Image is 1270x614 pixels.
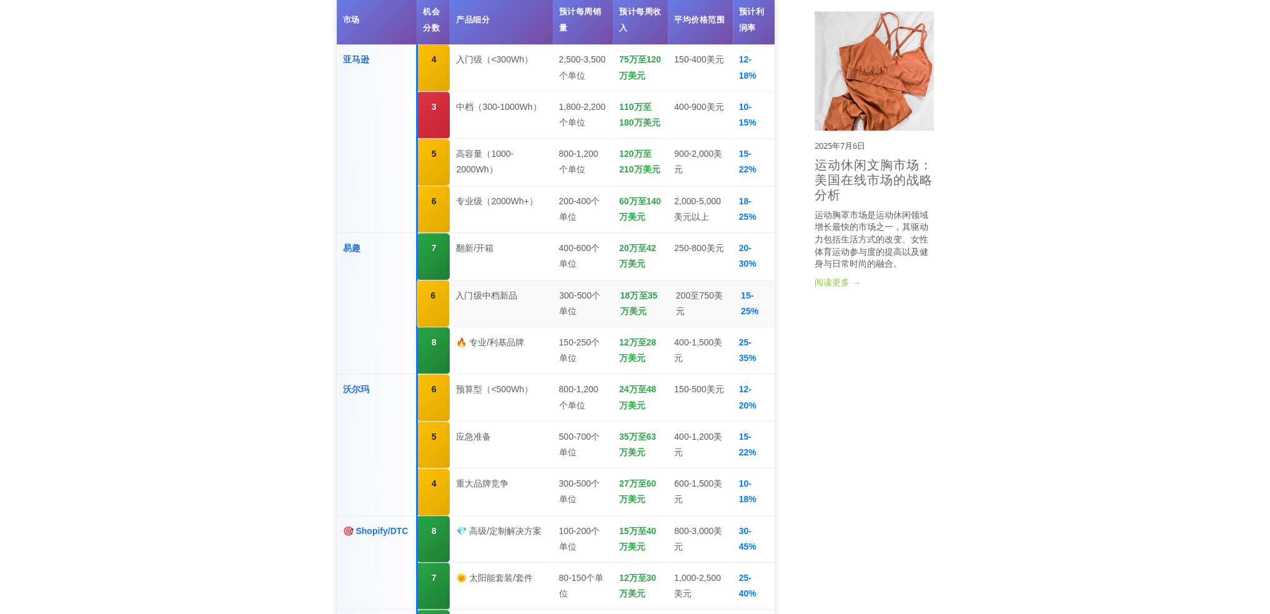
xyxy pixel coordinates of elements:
img: 运动休闲文胸市场：美国在线市场的战略分析 [815,11,934,131]
font: 4 [432,54,437,64]
font: 高容量（1000-2000Wh） [456,149,513,174]
font: 300-500个单位 [559,290,600,316]
font: 150-400美元 [674,54,723,64]
font: 4 [432,478,437,488]
font: 🎯 Shopify/DTC [343,526,409,536]
font: 20万至42万美元 [619,243,656,269]
font: 沃尔玛 [343,384,369,394]
font: 5 [432,432,437,442]
font: 2,000-5,000美元以上 [674,196,721,222]
font: 150-250个单位 [559,337,600,363]
font: 1,000-2,500美元 [674,573,721,598]
font: 800-1,200个单位 [559,384,598,410]
font: 预计每周销量 [559,7,602,33]
font: 7 [432,573,437,583]
font: 150-500美元 [674,384,723,394]
font: 15-22% [739,149,757,174]
font: 60万至140万美元 [619,196,661,222]
font: 300-500个单位 [559,478,600,504]
font: 400-900美元 [674,102,723,112]
font: 2,500-3,500个单位 [559,54,606,80]
font: 入门级中档新品 [455,290,517,300]
font: 6 [432,384,437,394]
font: 12万至28万美元 [619,337,656,363]
a: 阅读更多 → [815,276,934,289]
font: 800-3,000美元 [674,526,722,552]
font: 预计每周收入 [619,7,662,33]
font: 100-200个单位 [559,526,600,552]
font: 翻新/开箱 [456,243,494,253]
font: 重大品牌竞争 [456,478,508,488]
font: 15万至40万美元 [619,526,656,552]
font: 🔥 专业/利基品牌 [456,337,524,347]
font: 机会分数 [423,7,440,33]
font: 400-1,200美元 [674,432,722,457]
font: 10-15% [739,102,757,127]
font: 800-1,200个单位 [559,149,598,174]
font: 6 [430,290,435,300]
font: 6 [432,196,437,206]
font: 预算型（<500Wh） [456,384,533,394]
font: 400-600个单位 [559,243,600,269]
font: 600-1,500美元 [674,478,722,504]
font: 市场 [343,15,360,24]
font: 200至750美元 [675,290,722,316]
font: 12万至30万美元 [619,573,656,598]
font: 7 [432,243,437,253]
font: 27万至60万美元 [619,478,656,504]
font: 亚马逊 [343,54,369,64]
font: 产品细分 [456,15,490,24]
font: 120万至210万美元 [619,149,660,174]
font: 80-150个单位 [559,573,604,598]
font: 30-45% [739,526,757,552]
font: 250-800美元 [674,243,723,253]
font: 12-20% [739,384,757,410]
font: 平均价格范围 [674,15,725,24]
font: 24万至48万美元 [619,384,656,410]
font: 预计利润率 [739,7,765,33]
font: 应急准备 [456,432,491,442]
font: 200-400个单位 [559,196,600,222]
font: 3 [432,102,437,112]
font: 5 [432,149,437,159]
font: 400-1,500美元 [674,337,722,363]
font: 25-40% [739,573,757,598]
font: 🌞 太阳能套装/套件 [456,573,533,583]
font: 110万至180万美元 [619,102,660,127]
font: 1,800-2,200个单位 [559,102,606,127]
font: 18-25% [739,196,757,222]
font: 15-22% [739,432,757,457]
font: 8 [432,526,437,536]
a: 运动休闲文胸市场：美国在线市场的战略分析 [815,156,933,203]
font: 35万至63万美元 [619,432,656,457]
font: 入门级（<300Wh） [456,54,533,64]
font: 💎 高级/定制解决方案 [456,526,542,536]
font: 8 [432,337,437,347]
font: 18万至35万美元 [620,290,657,316]
font: 20-30% [739,243,757,269]
font: 75万至120万美元 [619,54,661,80]
font: 10-18% [739,478,757,504]
font: 900-2,000美元 [674,149,722,174]
font: 运动胸罩市场是运动休闲领域增长最快的市场之一，其驱动力包括生活方式的改变、女性体育运动参与度的提高以及健身与日常时尚的融合。 [815,209,928,269]
font: 2025年7月6日 [815,140,865,151]
font: 中档（300-1000Wh） [456,102,541,112]
font: 15-25% [740,290,758,316]
font: 易趣 [343,243,360,253]
font: 25-35% [739,337,757,363]
font: 500-700个单位 [559,432,600,457]
font: 阅读更多 → [815,276,861,288]
font: 专业级（2000Wh+） [456,196,537,206]
font: 12-18% [739,54,757,80]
